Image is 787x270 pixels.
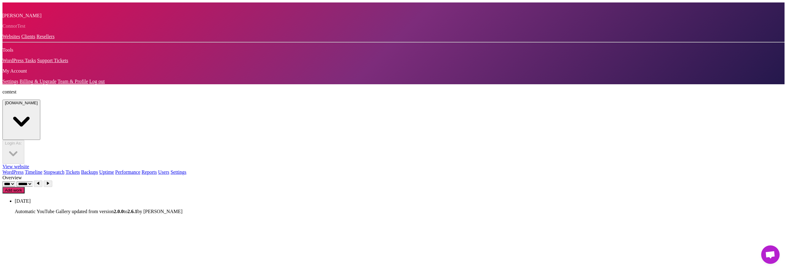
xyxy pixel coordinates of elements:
[2,34,20,39] a: Websites
[158,169,169,175] a: Users
[2,89,785,95] p: contest
[761,245,780,264] a: Open chat
[37,58,68,63] a: Support Tickets
[20,79,57,84] a: Billing & Upgrade
[2,164,29,169] a: View website
[2,68,785,74] p: My Account
[2,47,785,53] p: Tools
[89,79,105,84] a: Log out
[37,34,55,39] a: Resellers
[2,169,24,175] a: WordPress
[25,169,42,175] a: Timeline
[99,169,114,175] a: Uptime
[57,79,88,84] a: Team & Profile
[2,79,18,84] a: Settings
[128,209,137,214] b: 2.6.1
[21,34,35,39] a: Clients
[2,187,25,193] button: Add work
[2,58,36,63] a: WordPress Tasks
[2,13,785,18] p: [PERSON_NAME]
[2,140,24,164] button: Login As:
[2,175,22,180] span: Overview
[44,169,65,175] a: Stopwatch
[115,169,140,175] a: Performance
[15,209,785,214] p: Automatic YouTube Gallery updated from version to by [PERSON_NAME]
[65,169,80,175] a: Tickets
[15,198,785,204] p: [DATE]
[81,169,98,175] a: Backups
[142,169,157,175] a: Reports
[171,169,187,175] a: Settings
[2,100,40,140] button: [DOMAIN_NAME]
[2,23,785,29] p: ConnorTest
[114,209,124,214] b: 2.0.0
